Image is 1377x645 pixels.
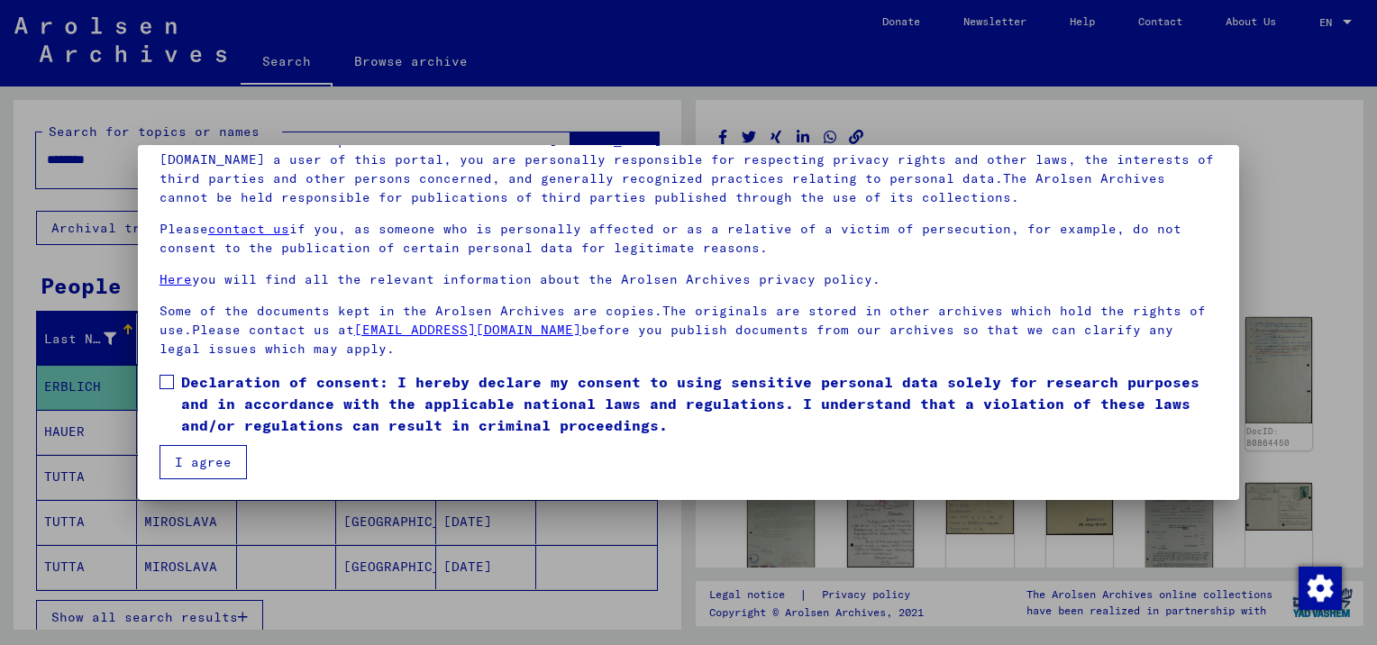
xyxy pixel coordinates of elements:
p: Please if you, as someone who is personally affected or as a relative of a victim of persecution,... [160,220,1217,258]
button: I agree [160,445,247,479]
span: Declaration of consent: I hereby declare my consent to using sensitive personal data solely for r... [181,371,1217,436]
a: [EMAIL_ADDRESS][DOMAIN_NAME] [354,322,581,338]
p: you will find all the relevant information about the Arolsen Archives privacy policy. [160,270,1217,289]
img: Change consent [1299,567,1342,610]
p: Please note that this portal on victims of Nazi [MEDICAL_DATA] contains sensitive data on identif... [160,132,1217,207]
a: contact us [208,221,289,237]
a: Here [160,271,192,287]
p: Some of the documents kept in the Arolsen Archives are copies.The originals are stored in other a... [160,302,1217,359]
